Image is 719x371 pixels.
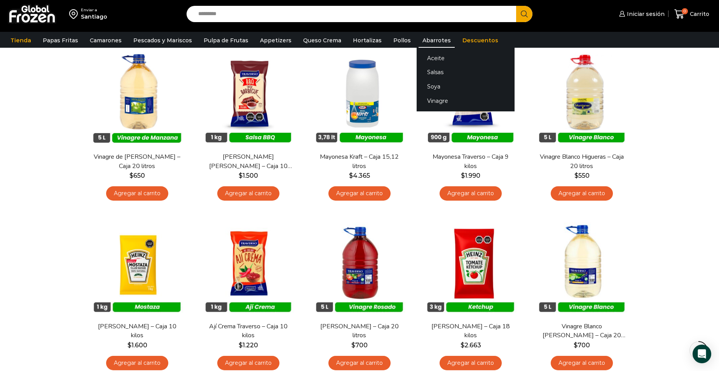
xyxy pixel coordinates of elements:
a: Agregar al carrito: “Vinagre Blanco Traverso - Caja 20 litros” [551,356,613,370]
span: $ [574,342,578,349]
a: Appetizers [256,33,295,48]
a: Descuentos [459,33,502,48]
a: Pollos [389,33,415,48]
a: Pescados y Mariscos [129,33,196,48]
bdi: 1.990 [461,172,480,179]
a: Ají Crema Traverso – Caja 10 kilos [204,322,293,340]
a: Vinagre de [PERSON_NAME] – Caja 20 litros [92,153,182,170]
div: Santiago [81,13,107,21]
span: $ [239,172,243,179]
a: Papas Fritas [39,33,82,48]
span: $ [351,342,355,349]
a: [PERSON_NAME] – Caja 18 kilos [426,322,515,340]
a: Agregar al carrito: “Salsa Barbacue Traverso - Caja 10 kilos” [217,186,279,201]
bdi: 700 [574,342,590,349]
bdi: 700 [351,342,368,349]
bdi: 4.365 [349,172,370,179]
a: Agregar al carrito: “Ketchup Heinz - Caja 18 kilos” [440,356,502,370]
a: Agregar al carrito: “Vinagre de Manzana Higueras - Caja 20 litros” [106,186,168,201]
a: Iniciar sesión [617,6,665,22]
span: $ [127,342,131,349]
span: $ [461,172,465,179]
a: Agregar al carrito: “Ají Crema Traverso - Caja 10 kilos” [217,356,279,370]
a: [PERSON_NAME] [PERSON_NAME] – Caja 10 kilos [204,153,293,170]
span: 0 [682,8,688,14]
a: Vinagre Blanco [PERSON_NAME] – Caja 20 litros [537,322,627,340]
span: Iniciar sesión [625,10,665,18]
a: Vinagre [417,94,515,108]
a: Queso Crema [299,33,345,48]
a: Agregar al carrito: “Mayonesa Traverso - Caja 9 kilos” [440,186,502,201]
a: 0 Carrito [672,5,711,23]
span: $ [129,172,133,179]
img: address-field-icon.svg [69,7,81,21]
a: Soya [417,80,515,94]
a: [PERSON_NAME] – Caja 20 litros [315,322,404,340]
span: $ [349,172,353,179]
a: Agregar al carrito: “Mayonesa Kraft - Caja 15,12 litros” [328,186,391,201]
a: Vinagre Blanco Higueras – Caja 20 litros [537,153,627,170]
span: Carrito [688,10,709,18]
div: Enviar a [81,7,107,13]
bdi: 550 [574,172,590,179]
a: Agregar al carrito: “Vinagre Blanco Higueras - Caja 20 litros” [551,186,613,201]
bdi: 1.600 [127,342,147,349]
a: [PERSON_NAME] – Caja 10 kilos [92,322,182,340]
a: Mayonesa Traverso – Caja 9 kilos [426,153,515,170]
bdi: 1.500 [239,172,258,179]
a: Hortalizas [349,33,386,48]
a: Camarones [86,33,126,48]
a: Salsas [417,65,515,80]
bdi: 650 [129,172,145,179]
a: Aceite [417,51,515,65]
span: $ [461,342,464,349]
a: Pulpa de Frutas [200,33,252,48]
span: $ [574,172,578,179]
span: $ [239,342,243,349]
a: Agregar al carrito: “Vinagre Rosado Traverso - Caja 20 litros” [328,356,391,370]
button: Search button [516,6,532,22]
a: Abarrotes [419,33,455,48]
bdi: 1.220 [239,342,258,349]
div: Open Intercom Messenger [693,345,711,363]
bdi: 2.663 [461,342,481,349]
a: Agregar al carrito: “Mostaza Heinz - Caja 10 kilos” [106,356,168,370]
a: Tienda [7,33,35,48]
a: Mayonesa Kraft – Caja 15,12 litros [315,153,404,170]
